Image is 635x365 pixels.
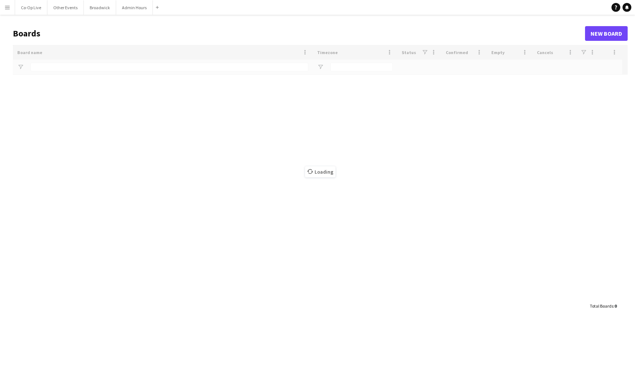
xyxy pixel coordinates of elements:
[116,0,153,15] button: Admin Hours
[590,299,617,313] div: :
[15,0,47,15] button: Co-Op Live
[614,303,617,309] span: 0
[585,26,628,41] a: New Board
[305,166,336,177] span: Loading
[84,0,116,15] button: Broadwick
[590,303,613,309] span: Total Boards
[13,28,585,39] h1: Boards
[47,0,84,15] button: Other Events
